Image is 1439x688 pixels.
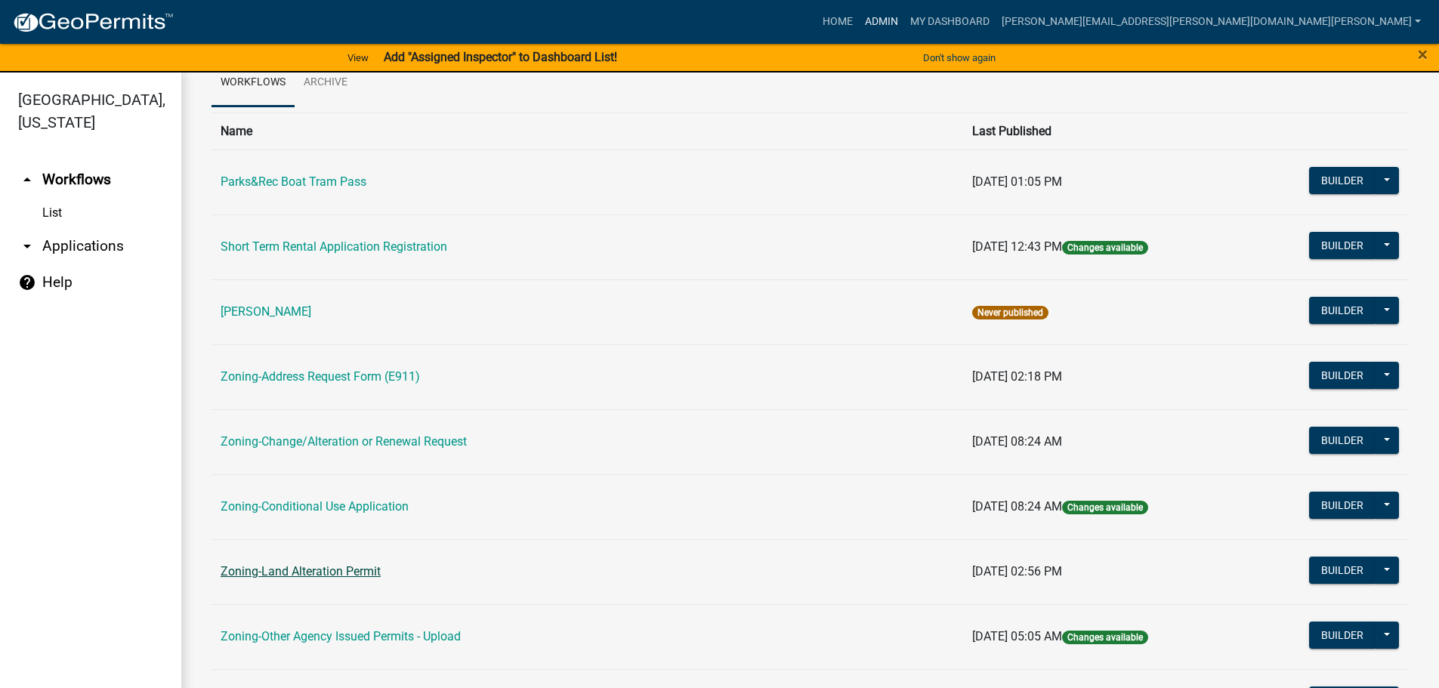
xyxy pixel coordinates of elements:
[917,45,1002,70] button: Don't show again
[1309,297,1376,324] button: Builder
[963,113,1249,150] th: Last Published
[341,45,375,70] a: View
[1309,622,1376,649] button: Builder
[1309,232,1376,259] button: Builder
[18,273,36,292] i: help
[972,564,1062,578] span: [DATE] 02:56 PM
[1309,557,1376,584] button: Builder
[221,629,461,643] a: Zoning-Other Agency Issued Permits - Upload
[295,59,357,107] a: Archive
[996,8,1427,36] a: [PERSON_NAME][EMAIL_ADDRESS][PERSON_NAME][DOMAIN_NAME][PERSON_NAME]
[212,113,963,150] th: Name
[972,174,1062,189] span: [DATE] 01:05 PM
[1309,492,1376,519] button: Builder
[221,499,409,514] a: Zoning-Conditional Use Application
[221,174,366,189] a: Parks&Rec Boat Tram Pass
[972,239,1062,254] span: [DATE] 12:43 PM
[1418,44,1428,65] span: ×
[972,369,1062,384] span: [DATE] 02:18 PM
[221,304,311,319] a: [PERSON_NAME]
[212,59,295,107] a: Workflows
[859,8,904,36] a: Admin
[18,171,36,189] i: arrow_drop_up
[221,434,467,449] a: Zoning-Change/Alteration or Renewal Request
[1309,427,1376,454] button: Builder
[221,369,420,384] a: Zoning-Address Request Form (E911)
[972,434,1062,449] span: [DATE] 08:24 AM
[817,8,859,36] a: Home
[1309,167,1376,194] button: Builder
[384,50,617,64] strong: Add "Assigned Inspector" to Dashboard List!
[1062,501,1148,514] span: Changes available
[221,239,447,254] a: Short Term Rental Application Registration
[221,564,381,578] a: Zoning-Land Alteration Permit
[1418,45,1428,63] button: Close
[904,8,996,36] a: My Dashboard
[972,499,1062,514] span: [DATE] 08:24 AM
[18,237,36,255] i: arrow_drop_down
[1309,362,1376,389] button: Builder
[1062,631,1148,644] span: Changes available
[972,306,1048,319] span: Never published
[1062,241,1148,255] span: Changes available
[972,629,1062,643] span: [DATE] 05:05 AM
